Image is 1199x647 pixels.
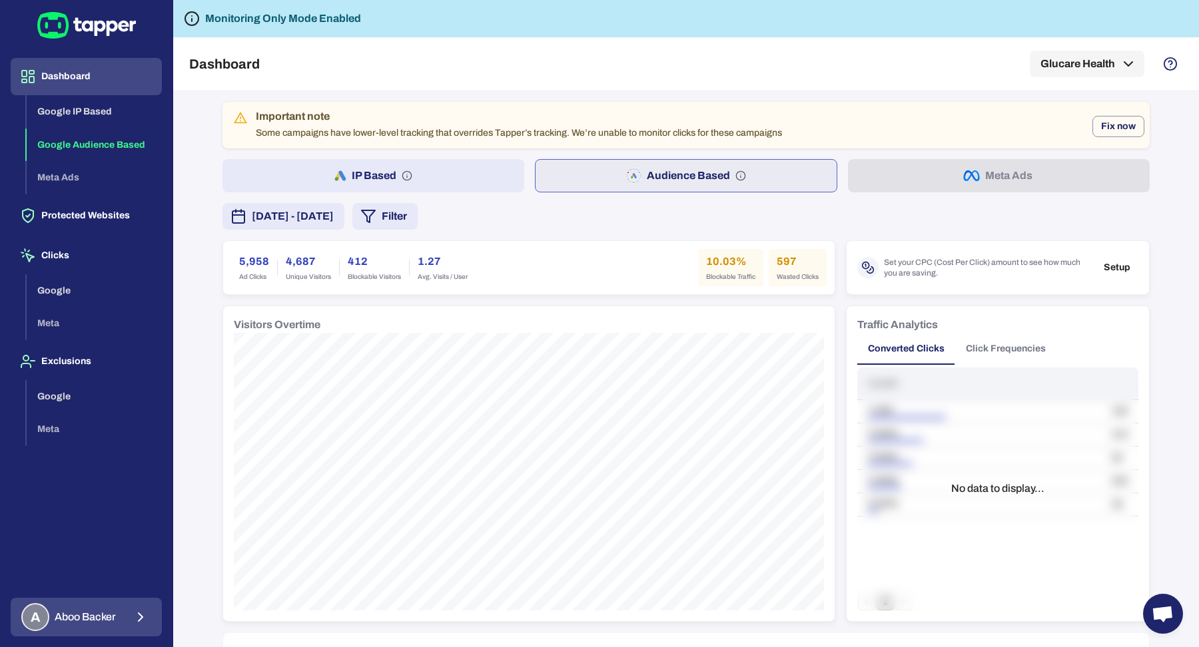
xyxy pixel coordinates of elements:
p: No data to display... [951,482,1044,495]
h6: Visitors Overtime [234,317,320,333]
button: Protected Websites [11,197,162,234]
button: Google [27,380,162,413]
span: Aboo Backer [55,610,116,624]
button: Clicks [11,237,162,274]
span: Ad Clicks [239,272,269,282]
svg: IP based: Search, Display, and Shopping. [402,170,412,181]
button: Filter [352,203,418,230]
h5: Dashboard [189,56,260,72]
a: Exclusions [11,355,162,366]
a: Protected Websites [11,209,162,220]
a: Clicks [11,249,162,260]
a: Dashboard [11,70,162,81]
button: Audience Based [535,159,838,192]
button: Setup [1096,258,1138,278]
span: Blockable Visitors [348,272,401,282]
span: Set your CPC (Cost Per Click) amount to see how much you are saving. [884,257,1090,278]
button: Google IP Based [27,95,162,128]
h6: 597 [777,254,819,270]
button: [DATE] - [DATE] [222,203,344,230]
a: Google Audience Based [27,138,162,149]
h6: 1.27 [418,254,468,270]
a: Open chat [1143,594,1183,634]
h6: Monitoring Only Mode Enabled [205,11,361,27]
button: Click Frequencies [955,333,1056,365]
h6: Traffic Analytics [857,317,938,333]
span: Unique Visitors [286,272,331,282]
h6: 412 [348,254,401,270]
button: AAboo Backer [11,598,162,636]
div: Important note [256,110,782,123]
span: Blockable Traffic [706,272,755,282]
button: Google [27,274,162,308]
button: Fix now [1092,116,1144,137]
h6: 10.03% [706,254,755,270]
h6: 4,687 [286,254,331,270]
svg: Tapper is not blocking any fraudulent activity for this domain [184,11,200,27]
span: Avg. Visits / User [418,272,468,282]
a: Google [27,284,162,295]
a: Google [27,389,162,401]
button: Converted Clicks [857,333,955,365]
span: [DATE] - [DATE] [252,208,334,224]
button: Glucare Health [1030,51,1144,77]
span: Wasted Clicks [777,272,819,282]
div: Some campaigns have lower-level tracking that overrides Tapper’s tracking. We’re unable to monito... [256,106,782,144]
button: Google Audience Based [27,128,162,162]
a: Google IP Based [27,105,162,116]
svg: Audience based: Search, Display, Shopping, Video Performance Max, Demand Generation [735,170,746,181]
h6: 5,958 [239,254,269,270]
button: Exclusions [11,343,162,380]
button: IP Based [222,159,524,192]
button: Dashboard [11,58,162,95]
div: A [21,603,49,631]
